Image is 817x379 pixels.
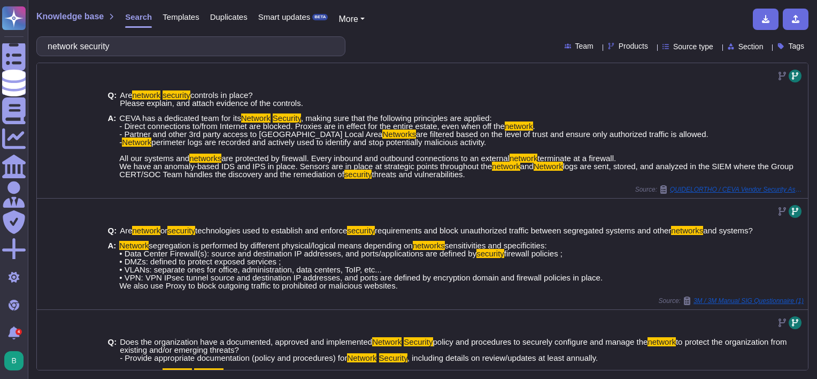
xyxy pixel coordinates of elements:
span: sensitivities and specificities: • Data Center Firewall(s): source and destination IP addresses, ... [119,241,546,258]
mark: Networks [382,130,416,139]
span: policy and procedures to securely configure and manage the [433,337,648,346]
span: Team [575,42,594,50]
span: threats and vulnerabilities. [372,170,465,179]
mark: network [132,90,160,100]
span: Section [738,43,764,50]
b: Q: [107,226,117,234]
span: are filtered based on the level of trust and ensure only authorized traffic is allowed. - [119,130,708,147]
mark: network [132,226,160,235]
mark: Network [347,353,376,362]
mark: Security [273,113,301,123]
mark: network [492,162,520,171]
mark: networks [671,226,703,235]
span: 3M / 3M Manual SIG Questionnaire (1) [693,298,804,304]
mark: Network [241,113,271,123]
mark: network [510,154,538,163]
span: firewall policies ; • DMZs: defined to protect exposed services ; • VLANs: separate ones for offi... [119,249,603,290]
span: requirements and block unauthorized traffic between segregated systems and other [375,226,671,235]
span: Source type [673,43,713,50]
span: Tags [788,42,804,50]
mark: networks [413,241,445,250]
span: Are [120,90,132,100]
span: to protect the organization from existing and/or emerging threats? - Provide appropriate document... [120,337,787,362]
b: A: [107,114,116,178]
span: , including details on review/updates at least annually. [407,353,598,362]
span: logs are sent, stored, and analyzed in the SIEM where the Group CERT/SOC Team handles the discove... [119,162,793,179]
mark: networks [189,154,221,163]
mark: Network [534,162,563,171]
mark: network [505,122,533,131]
mark: security [344,170,372,179]
b: Q: [107,91,117,107]
mark: network [648,337,676,346]
b: Q: [107,338,117,362]
mark: Network [119,241,149,250]
img: user [4,351,24,370]
span: or [160,226,167,235]
span: perimeter logs are recorded and actively used to identify and stop potentially malicious activity... [119,138,486,163]
span: , making sure that the following principles are applied: - Direct connections to/from Internet ar... [119,113,505,131]
mark: Network [372,337,402,346]
span: CMA CGM - [119,368,163,377]
span: Are [120,226,132,235]
span: and [520,162,534,171]
span: segregation is performed by different physical/logical means depending on [149,241,412,250]
span: Source: [635,185,804,194]
button: user [2,349,31,373]
span: Duplicates [210,13,248,21]
span: . - Partner and other 3rd party access to [GEOGRAPHIC_DATA] Local Area [119,122,535,139]
span: Does the organization have a documented, approved and implemented [120,337,372,346]
mark: Security [194,368,223,377]
mark: Security [379,353,407,362]
span: Knowledge base [36,12,104,21]
span: QUIDELORTHO / CEVA Vendor Security Assessment [670,186,804,193]
mark: security [167,226,195,235]
span: More [338,14,358,24]
mark: security [476,249,504,258]
span: Search [125,13,152,21]
span: Policy - REDACTED.pdf [223,368,310,377]
div: 4 [16,329,22,335]
mark: Network [122,138,151,147]
mark: security [347,226,375,235]
div: BETA [312,14,328,20]
button: More [338,13,365,26]
b: A: [107,369,116,377]
span: controls in place? Please explain, and attach evidence of the controls. [120,90,303,108]
mark: security [163,90,190,100]
span: CEVA has a dedicated team for its [119,113,241,123]
input: Search a question or template... [42,37,334,56]
span: Smart updates [258,13,311,21]
span: Source: [659,297,804,305]
span: technologies used to establish and enforce [195,226,347,235]
b: A: [107,241,116,290]
span: and systems? [703,226,753,235]
mark: Network [163,368,192,377]
mark: Security [404,337,433,346]
span: Templates [163,13,199,21]
span: terminate at a firewall. We have an anomaly-based IDS and IPS in place. Sensors are in place at s... [119,154,616,171]
span: Products [619,42,648,50]
span: are protected by firewall. Every inbound and outbound connections to an external [221,154,510,163]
